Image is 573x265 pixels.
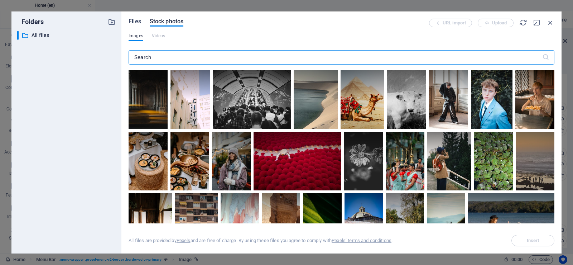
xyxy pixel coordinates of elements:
i: Minimize [533,19,541,27]
span: Stock photos [150,17,183,26]
span: This file type is not supported by this element [152,32,165,40]
a: Pexels’ terms and conditions [332,238,391,243]
p: All files [32,31,102,39]
i: Create new folder [108,18,116,26]
span: Images [129,32,143,40]
i: Close [546,19,554,27]
div: ​ [17,31,19,40]
p: Folders [17,17,44,27]
a: Pexels [177,238,191,243]
div: All files are provided by and are free of charge. By using these files you agree to comply with . [129,237,393,244]
input: Search [129,50,542,65]
span: Files [129,17,141,26]
i: Reload [519,19,527,27]
span: Select a file first [511,235,554,246]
